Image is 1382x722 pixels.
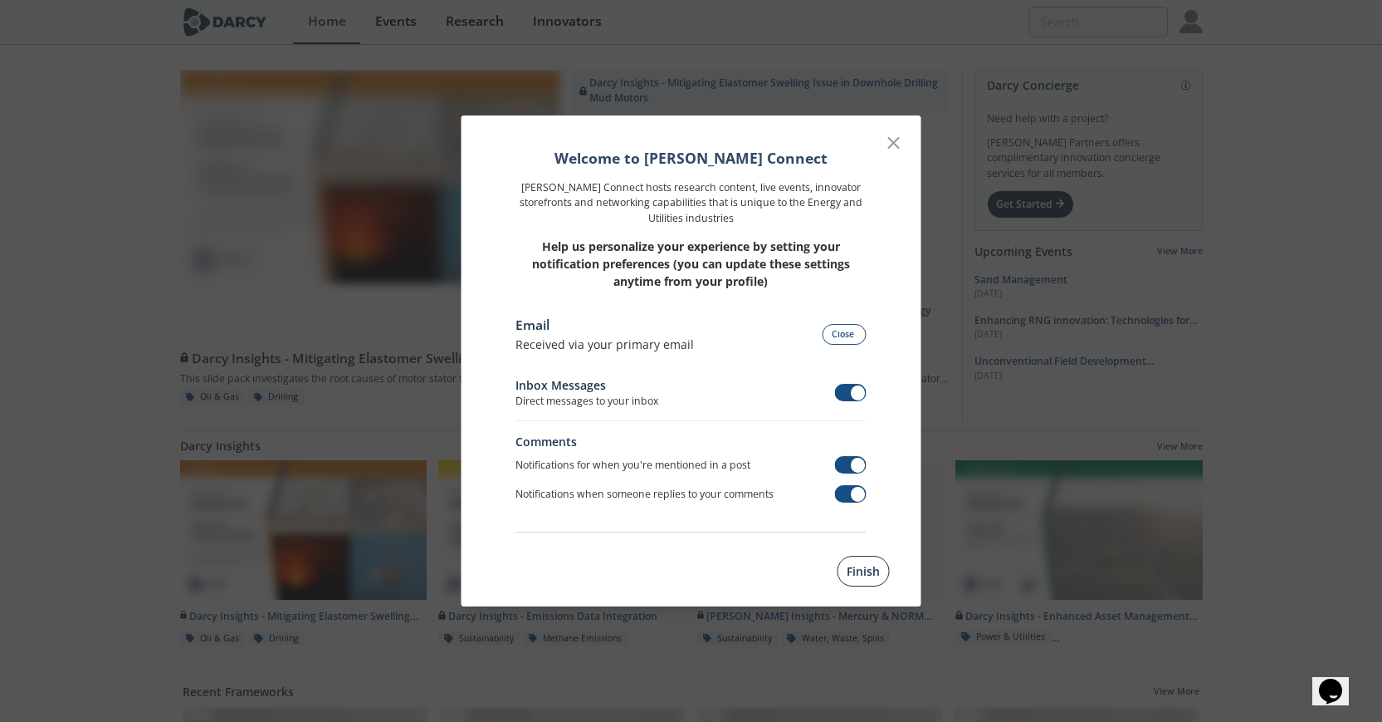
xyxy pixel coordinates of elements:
div: Direct messages to your inbox [515,394,658,409]
p: Received via your primary email [515,336,694,353]
p: Help us personalize your experience by setting your notification preferences (you can update thes... [515,238,867,290]
div: Inbox Messages [515,376,658,394]
div: Email [515,316,694,336]
button: Close [822,324,867,345]
p: Notifications for when you're mentioned in a post [515,458,750,473]
iframe: chat widget [1312,656,1365,705]
h1: Welcome to [PERSON_NAME] Connect [515,147,867,169]
p: Notifications when someone replies to your comments [515,487,774,502]
div: Comments [515,433,867,450]
button: Finish [838,556,890,587]
p: [PERSON_NAME] Connect hosts research content, live events, innovator storefronts and networking c... [515,180,867,226]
